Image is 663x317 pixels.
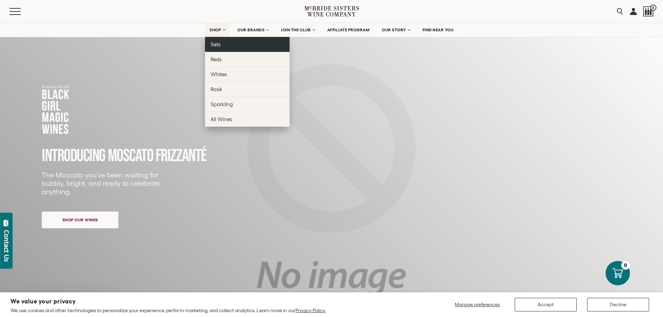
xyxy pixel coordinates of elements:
[50,213,110,227] span: Shop our wines
[3,230,10,262] div: Contact Us
[205,112,290,127] a: All Wines
[295,308,326,313] a: Privacy Policy.
[205,52,290,67] a: Reds
[211,101,233,107] span: Sparkling
[10,299,326,304] h2: We value your privacy
[10,307,326,314] p: We use cookies and other technologies to personalize your experience, perform marketing, and coll...
[327,27,370,32] span: AFFILIATE PROGRAM
[205,23,229,37] a: SHOP
[281,27,311,32] span: JOIN THE CLUB
[377,23,415,37] a: OUR STORY
[233,23,273,37] a: OUR BRANDS
[451,298,504,311] button: Manage preferences
[650,5,656,11] span: 0
[211,71,227,77] span: Whites
[455,302,500,307] span: Manage preferences
[42,171,164,196] p: The Moscato you’ve been waiting for bubbly, bright, and ready to celebrate anything.
[323,23,374,37] a: AFFILIATE PROGRAM
[205,67,290,82] a: Whites
[211,86,222,92] span: Rosé
[42,145,105,166] span: INTRODUCING
[205,82,290,97] a: Rosé
[42,212,118,228] a: Shop our wines
[621,261,630,270] div: 0
[276,23,319,37] a: JOIN THE CLUB
[108,145,153,166] span: MOSCATO
[423,27,454,32] span: FIND NEAR YOU
[587,298,649,311] button: Decline
[205,97,290,112] a: Sparkling
[211,56,222,62] span: Reds
[382,27,406,32] span: OUR STORY
[156,145,207,166] span: FRIZZANTé
[418,23,458,37] a: FIND NEAR YOU
[210,27,221,32] span: SHOP
[211,116,232,122] span: All Wines
[237,27,265,32] span: OUR BRANDS
[9,8,34,15] button: Mobile Menu Trigger
[205,37,290,52] a: Sets
[515,298,577,311] button: Accept
[211,41,221,47] span: Sets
